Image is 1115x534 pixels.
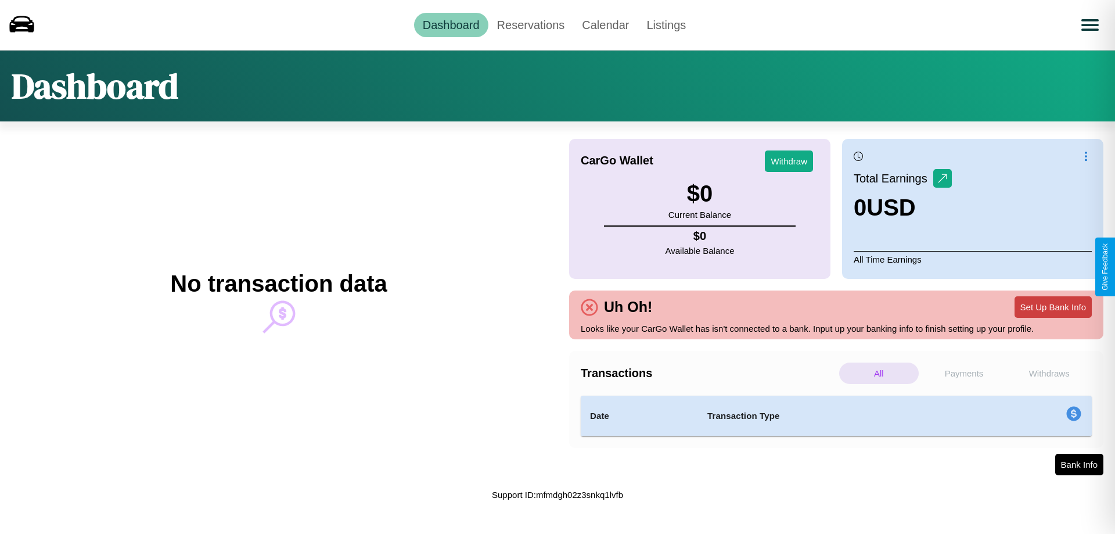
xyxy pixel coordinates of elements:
button: Set Up Bank Info [1015,296,1092,318]
h4: CarGo Wallet [581,154,653,167]
div: Give Feedback [1101,243,1109,291]
p: Looks like your CarGo Wallet has isn't connected to a bank. Input up your banking info to finish ... [581,321,1092,336]
h4: $ 0 [666,230,735,243]
p: Withdraws [1009,363,1089,384]
a: Dashboard [414,13,488,37]
p: Support ID: mfmdgh02z3snkq1lvfb [492,487,623,503]
button: Withdraw [765,150,813,172]
h3: $ 0 [668,181,731,207]
p: Payments [925,363,1004,384]
h3: 0 USD [854,195,952,221]
h4: Transactions [581,367,836,380]
table: simple table [581,396,1092,436]
button: Bank Info [1055,454,1103,475]
p: All [839,363,919,384]
p: Total Earnings [854,168,933,189]
p: Available Balance [666,243,735,259]
p: Current Balance [668,207,731,223]
p: All Time Earnings [854,251,1092,267]
h1: Dashboard [12,62,178,110]
a: Reservations [488,13,574,37]
h4: Uh Oh! [598,299,658,316]
h4: Date [590,409,689,423]
button: Open menu [1074,9,1106,41]
h4: Transaction Type [707,409,971,423]
a: Listings [638,13,695,37]
h2: No transaction data [170,271,387,297]
a: Calendar [573,13,638,37]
